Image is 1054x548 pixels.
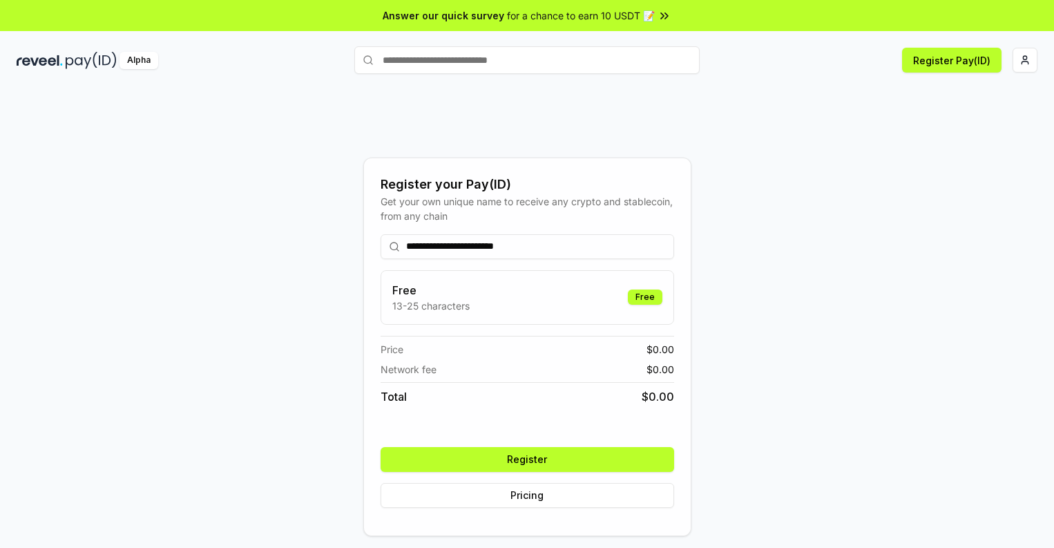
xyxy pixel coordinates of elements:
[381,483,674,508] button: Pricing
[381,388,407,405] span: Total
[646,342,674,357] span: $ 0.00
[392,282,470,299] h3: Free
[642,388,674,405] span: $ 0.00
[507,8,655,23] span: for a chance to earn 10 USDT 📝
[381,447,674,472] button: Register
[646,362,674,377] span: $ 0.00
[392,299,470,313] p: 13-25 characters
[381,362,437,377] span: Network fee
[383,8,504,23] span: Answer our quick survey
[17,52,63,69] img: reveel_dark
[119,52,158,69] div: Alpha
[628,290,662,305] div: Free
[381,194,674,223] div: Get your own unique name to receive any crypto and stablecoin, from any chain
[381,342,403,357] span: Price
[902,48,1002,73] button: Register Pay(ID)
[381,175,674,194] div: Register your Pay(ID)
[66,52,117,69] img: pay_id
